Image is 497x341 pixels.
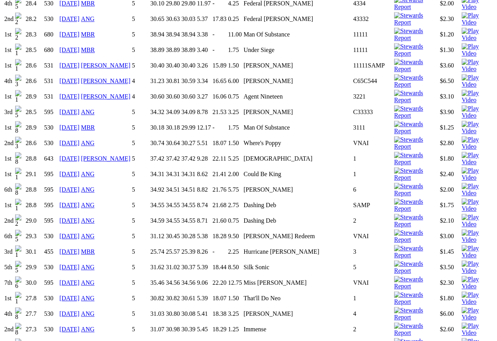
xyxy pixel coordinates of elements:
[25,167,43,182] td: 29.1
[353,89,393,104] td: 3221
[462,128,493,134] a: View replay
[15,28,24,41] img: 2
[462,66,493,72] a: View replay
[4,58,14,73] td: 1st
[440,12,461,26] td: $2.30
[212,43,227,57] td: -
[462,229,493,243] img: Play Video
[25,43,43,57] td: 28.5
[353,182,393,197] td: 6
[462,245,493,259] img: Play Video
[228,182,242,197] td: 5.75
[394,167,438,181] img: Stewards Report
[59,248,80,255] a: [DATE]
[44,151,59,166] td: 643
[462,112,493,119] a: View replay
[462,152,493,166] img: Play Video
[394,245,438,259] img: Stewards Report
[15,261,24,274] img: 5
[462,159,493,165] a: View replay
[25,27,43,42] td: 28.3
[243,58,352,73] td: [PERSON_NAME]
[165,151,180,166] td: 37.42
[394,276,438,290] img: Stewards Report
[15,74,24,88] img: 3
[462,291,493,305] img: Play Video
[212,136,227,151] td: 18.07
[353,27,393,42] td: 11111
[353,136,393,151] td: VNAI
[150,27,165,42] td: 38.94
[81,295,95,301] a: ANG
[150,89,165,104] td: 30.60
[462,19,493,26] a: View replay
[243,43,352,57] td: Under Siege
[440,58,461,73] td: $3.60
[243,105,352,119] td: [PERSON_NAME]
[132,182,149,197] td: 5
[394,198,438,212] img: Stewards Report
[59,124,80,131] a: [DATE]
[15,137,24,150] img: 3
[44,27,59,42] td: 680
[196,136,211,151] td: 5.51
[15,121,24,134] img: 8
[243,74,352,88] td: [PERSON_NAME]
[165,120,180,135] td: 30.18
[243,120,352,135] td: Man Of Substance
[15,230,24,243] img: 5
[462,329,493,336] a: View replay
[81,326,95,332] a: ANG
[394,121,438,135] img: Stewards Report
[59,326,80,332] a: [DATE]
[4,167,14,182] td: 1st
[59,62,80,69] a: [DATE]
[181,167,196,182] td: 34.31
[25,151,43,166] td: 28.8
[59,202,80,208] a: [DATE]
[4,12,14,26] td: 2nd
[81,155,130,162] a: [PERSON_NAME]
[196,27,211,42] td: 3.38
[243,136,352,151] td: Where's Poppy
[15,183,24,196] img: 8
[228,27,242,42] td: 11.00
[212,27,227,42] td: -
[59,93,80,100] a: [DATE]
[228,12,242,26] td: 0.25
[15,214,24,227] img: 2
[243,167,352,182] td: Could Be King
[81,31,95,38] a: MBR
[4,198,14,213] td: 1st
[165,74,180,88] td: 30.81
[196,105,211,119] td: 8.78
[212,12,227,26] td: 17.83
[212,182,227,197] td: 21.76
[59,109,80,115] a: [DATE]
[15,323,24,336] img: 8
[196,43,211,57] td: 3.40
[196,167,211,182] td: 8.62
[462,298,493,305] a: View replay
[462,97,493,103] a: View replay
[15,276,24,289] img: 6
[462,28,493,42] img: Play Video
[59,140,80,146] a: [DATE]
[462,252,493,258] a: View replay
[394,214,438,228] img: Stewards Report
[196,89,211,104] td: 3.27
[353,151,393,166] td: 1
[15,59,24,72] img: 1
[59,295,80,301] a: [DATE]
[181,89,196,104] td: 30.60
[81,16,95,22] a: ANG
[81,217,95,224] a: ANG
[462,143,493,150] a: View replay
[228,167,242,182] td: 2.00
[243,12,352,26] td: Federal [PERSON_NAME]
[44,105,59,119] td: 595
[4,151,14,166] td: 1st
[25,89,43,104] td: 28.9
[15,106,24,119] img: 5
[462,205,493,212] a: View replay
